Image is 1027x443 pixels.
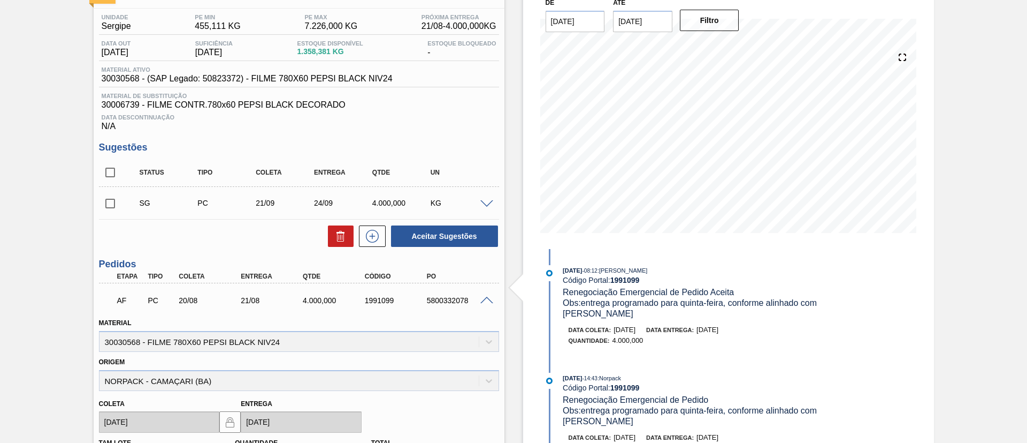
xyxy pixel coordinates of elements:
[427,40,496,47] span: Estoque Bloqueado
[680,10,739,31] button: Filtro
[195,40,233,47] span: Suficiência
[610,384,640,392] strong: 1991099
[424,296,494,305] div: 5800332078
[137,169,202,176] div: Status
[195,48,233,57] span: [DATE]
[102,48,131,57] span: [DATE]
[102,14,131,20] span: Unidade
[583,376,597,381] span: - 14:43
[195,169,259,176] div: Tipo
[297,48,363,56] span: 1.358,381 KG
[428,169,493,176] div: UN
[253,169,318,176] div: Coleta
[304,21,357,31] span: 7.226,000 KG
[102,21,131,31] span: Sergipe
[195,199,259,207] div: Pedido de Compra
[391,226,498,247] button: Aceitar Sugestões
[597,267,648,274] span: : [PERSON_NAME]
[569,337,610,344] span: Quantidade :
[646,434,694,441] span: Data entrega:
[241,411,362,433] input: dd/mm/yyyy
[563,298,819,318] span: Obs: entrega programado para quinta-feira, conforme alinhado com [PERSON_NAME]
[102,40,131,47] span: Data out
[546,11,605,32] input: dd/mm/yyyy
[311,199,376,207] div: 24/09/2025
[425,40,499,57] div: -
[176,296,246,305] div: 20/08/2025
[99,110,499,131] div: N/A
[614,326,635,334] span: [DATE]
[297,40,363,47] span: Estoque Disponível
[241,400,272,408] label: Entrega
[300,273,370,280] div: Qtde
[176,273,246,280] div: Coleta
[102,93,496,99] span: Material de Substituição
[99,358,125,366] label: Origem
[354,226,386,247] div: Nova sugestão
[102,114,496,121] span: Data Descontinuação
[99,400,125,408] label: Coleta
[569,327,611,333] span: Data coleta:
[323,226,354,247] div: Excluir Sugestões
[424,273,494,280] div: PO
[613,11,672,32] input: dd/mm/yyyy
[370,199,434,207] div: 4.000,000
[563,384,817,392] div: Código Portal:
[137,199,202,207] div: Sugestão Criada
[563,276,817,284] div: Código Portal:
[563,395,708,404] span: Renegociação Emergencial de Pedido
[646,327,694,333] span: Data entrega:
[102,100,496,110] span: 30006739 - FILME CONTR.780x60 PEPSI BLACK DECORADO
[597,375,621,381] span: : Norpack
[224,416,236,429] img: locked
[145,296,177,305] div: Pedido de Compra
[563,288,734,297] span: Renegociação Emergencial de Pedido Aceita
[386,224,499,248] div: Aceitar Sugestões
[370,169,434,176] div: Qtde
[610,276,640,284] strong: 1991099
[546,270,553,276] img: atual
[696,326,718,334] span: [DATE]
[99,142,499,153] h3: Sugestões
[253,199,318,207] div: 21/09/2025
[114,289,147,312] div: Aguardando Faturamento
[614,433,635,441] span: [DATE]
[99,259,499,270] h3: Pedidos
[421,21,496,31] span: 21/08 - 4.000,000 KG
[219,411,241,433] button: locked
[612,336,643,344] span: 4.000,000
[195,14,240,20] span: PE MIN
[362,296,432,305] div: 1991099
[300,296,370,305] div: 4.000,000
[145,273,177,280] div: Tipo
[102,74,393,84] span: 30030568 - (SAP Legado: 50823372) - FILME 780X60 PEPSI BLACK NIV24
[102,66,393,73] span: Material ativo
[99,319,132,327] label: Material
[569,434,611,441] span: Data coleta:
[362,273,432,280] div: Código
[563,267,582,274] span: [DATE]
[563,406,819,426] span: Obs: entrega programado para quinta-feira, conforme alinhado com [PERSON_NAME]
[428,199,493,207] div: KG
[195,21,240,31] span: 455,111 KG
[114,273,147,280] div: Etapa
[546,378,553,384] img: atual
[238,296,308,305] div: 21/08/2025
[311,169,376,176] div: Entrega
[421,14,496,20] span: Próxima Entrega
[563,375,582,381] span: [DATE]
[304,14,357,20] span: PE MAX
[238,273,308,280] div: Entrega
[99,411,220,433] input: dd/mm/yyyy
[696,433,718,441] span: [DATE]
[583,268,597,274] span: - 08:12
[117,296,144,305] p: AF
